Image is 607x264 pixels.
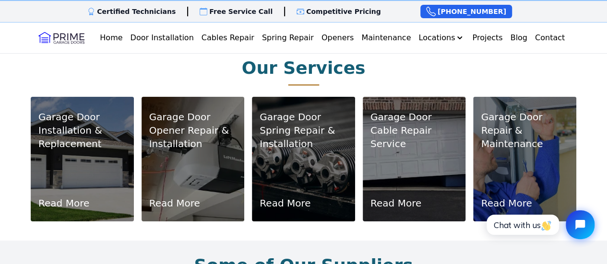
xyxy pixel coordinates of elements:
img: Logo [38,30,84,46]
h2: Our Services [242,58,366,78]
a: Garage Door Repair & Maintenance [481,110,569,150]
p: Garage Door [38,110,126,124]
p: Spring Repair & Installation [260,124,347,150]
a: Garage Door Spring Repair & Installation [260,110,347,150]
p: Opener Repair & Installation [149,124,237,150]
iframe: Tidio Chat [476,202,603,247]
a: [PHONE_NUMBER] [420,5,512,18]
a: Blog [506,28,531,47]
a: Read More [370,196,421,210]
a: Garage Door Opener Repair & Installation [149,110,237,150]
img: garage door installation company calgary [31,97,134,221]
p: Repair & Maintenance [481,124,569,150]
a: Projects [468,28,506,47]
a: Maintenance [357,28,415,47]
a: Door Installation [127,28,198,47]
a: Cables Repair [198,28,258,47]
p: Garage Door [260,110,347,124]
p: Free Service Call [209,7,273,16]
a: Home [96,28,126,47]
a: Read More [481,196,532,210]
p: Garage Door [370,110,458,124]
p: Certified Technicians [97,7,176,16]
p: Garage Door [149,110,237,124]
p: Garage Door [481,110,569,124]
img: Garage door spring repair [252,97,355,221]
a: Garage Door Installation & Replacement [38,110,126,150]
a: Contact [531,28,569,47]
a: Read More [260,196,310,210]
p: Installation & Replacement [38,124,126,150]
p: Competitive Pricing [306,7,381,16]
a: Openers [318,28,358,47]
img: 24/7 garage door repair service [473,97,576,221]
a: Spring Repair [258,28,318,47]
a: Read More [38,196,89,210]
img: Garage door opener repair service [142,97,245,221]
button: Locations [415,28,468,47]
a: Read More [149,196,200,210]
p: Cable Repair Service [370,124,458,150]
a: Garage Door Cable Repair Service [370,110,458,150]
